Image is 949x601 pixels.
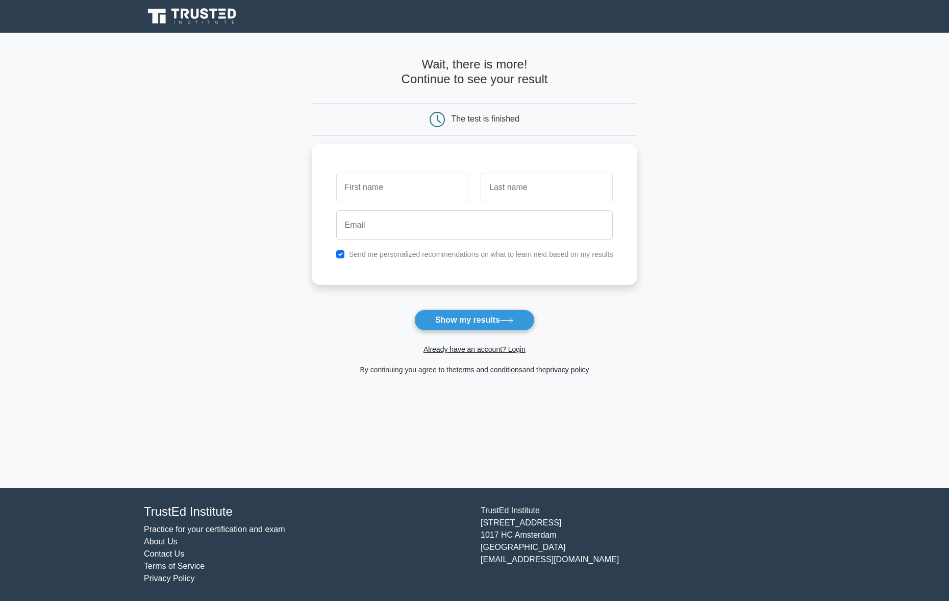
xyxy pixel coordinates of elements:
[423,345,526,353] a: Already have an account? Login
[336,173,468,202] input: First name
[144,562,205,570] a: Terms of Service
[144,574,195,583] a: Privacy Policy
[336,210,613,240] input: Email
[475,504,811,585] div: TrustEd Institute [STREET_ADDRESS] 1017 HC Amsterdam [GEOGRAPHIC_DATA] [EMAIL_ADDRESS][DOMAIN_NAME]
[452,114,519,123] div: The test is finished
[144,525,285,534] a: Practice for your certification and exam
[144,537,178,546] a: About Us
[349,250,613,258] label: Send me personalized recommendations on what to learn next based on my results
[546,366,589,374] a: privacy policy
[144,549,184,558] a: Contact Us
[312,57,638,87] h4: Wait, there is more! Continue to see your result
[457,366,522,374] a: terms and conditions
[306,364,644,376] div: By continuing you agree to the and the
[144,504,468,519] h4: TrustEd Institute
[481,173,613,202] input: Last name
[414,309,535,331] button: Show my results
